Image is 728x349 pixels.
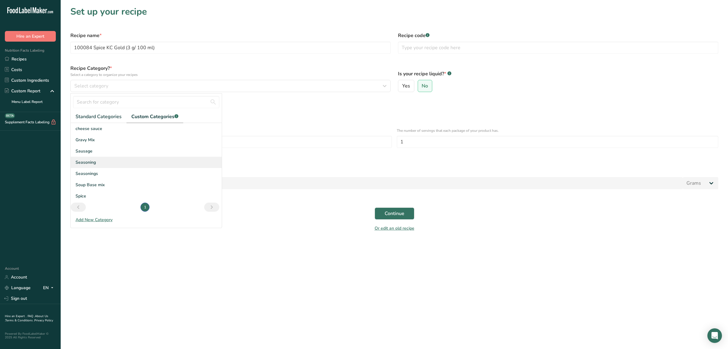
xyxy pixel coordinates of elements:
[131,113,178,120] span: Custom Categories
[76,148,93,154] span: Sausage
[385,210,404,217] span: Continue
[5,314,48,323] a: About Us .
[70,103,718,110] div: Define serving size details
[76,159,96,166] span: Seasoning
[28,314,35,318] a: FAQ .
[70,169,718,175] p: Add recipe serving size.
[375,207,414,220] button: Continue
[71,217,222,223] div: Add New Category
[5,332,56,339] div: Powered By FoodLabelMaker © 2025 All Rights Reserved
[70,5,718,19] h1: Set up your recipe
[402,83,410,89] span: Yes
[5,88,40,94] div: Custom Report
[70,177,683,189] input: Type your serving size here
[5,314,26,318] a: Hire an Expert .
[74,82,108,90] span: Select category
[5,282,31,293] a: Language
[76,193,86,199] span: Spice
[76,170,98,177] span: Seasonings
[70,80,391,92] button: Select category
[707,328,722,343] div: Open Intercom Messenger
[43,284,56,292] div: EN
[76,113,122,120] span: Standard Categories
[422,83,428,89] span: No
[67,152,79,157] div: OR
[398,70,718,77] label: Is your recipe liquid?
[70,65,391,77] label: Recipe Category?
[76,125,102,132] span: cheese sauce
[397,128,718,133] p: The number of servings that each package of your product has.
[398,32,718,39] label: Recipe code
[76,137,95,143] span: Gravy Mix
[5,113,15,118] div: BETA
[398,42,718,54] input: Type your recipe code here
[70,32,391,39] label: Recipe name
[375,225,414,231] a: Or edit an old recipe
[5,318,34,323] a: Terms & Conditions .
[5,31,56,42] button: Hire an Expert
[70,110,718,116] div: Specify the number of servings the recipe makes OR Fix a specific serving weight
[76,182,105,188] span: Soup Base mix
[70,42,391,54] input: Type your recipe name here
[34,318,53,323] a: Privacy Policy
[70,128,392,133] p: How many units of sealable items (i.e. bottle or packet) Does this recipe make.
[70,72,391,77] p: Select a category to organize your recipes
[71,203,86,212] a: Previous page
[73,96,219,108] input: Search for category
[204,203,219,212] a: Next page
